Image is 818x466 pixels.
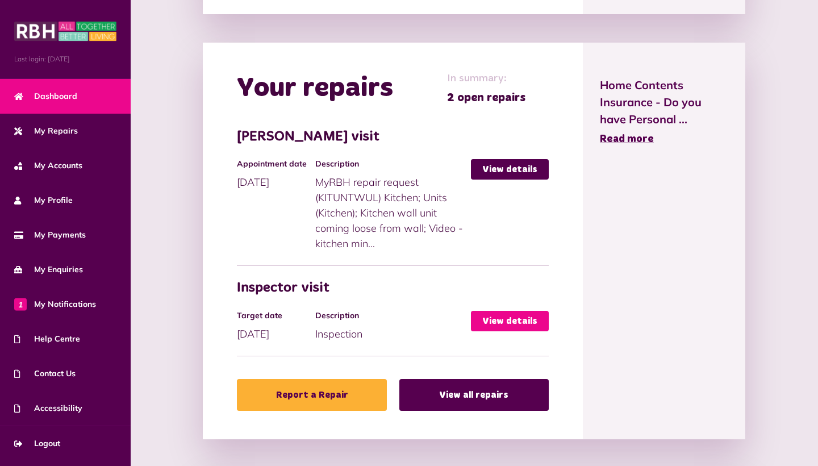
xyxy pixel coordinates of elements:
[14,298,27,310] span: 1
[237,311,309,321] h4: Target date
[14,438,60,450] span: Logout
[600,134,654,144] span: Read more
[14,229,86,241] span: My Payments
[14,20,116,43] img: MyRBH
[14,298,96,310] span: My Notifications
[471,159,549,180] a: View details
[399,379,549,411] a: View all repairs
[14,54,116,64] span: Last login: [DATE]
[14,402,82,414] span: Accessibility
[14,90,77,102] span: Dashboard
[237,159,309,169] h4: Appointment date
[237,129,548,145] h3: [PERSON_NAME] visit
[237,379,386,411] a: Report a Repair
[14,368,76,380] span: Contact Us
[447,71,525,86] span: In summary:
[237,311,315,342] div: [DATE]
[14,194,73,206] span: My Profile
[315,159,471,251] div: MyRBH repair request (KITUNTWUL) Kitchen; Units (Kitchen); Kitchen wall unit coming loose from wa...
[315,311,465,321] h4: Description
[237,159,315,190] div: [DATE]
[14,125,78,137] span: My Repairs
[471,311,549,331] a: View details
[14,333,80,345] span: Help Centre
[600,77,728,147] a: Home Contents Insurance - Do you have Personal ... Read more
[237,280,548,297] h3: Inspector visit
[14,160,82,172] span: My Accounts
[14,264,83,276] span: My Enquiries
[447,89,525,106] span: 2 open repairs
[315,159,465,169] h4: Description
[237,72,393,105] h2: Your repairs
[315,311,471,342] div: Inspection
[600,77,728,128] span: Home Contents Insurance - Do you have Personal ...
